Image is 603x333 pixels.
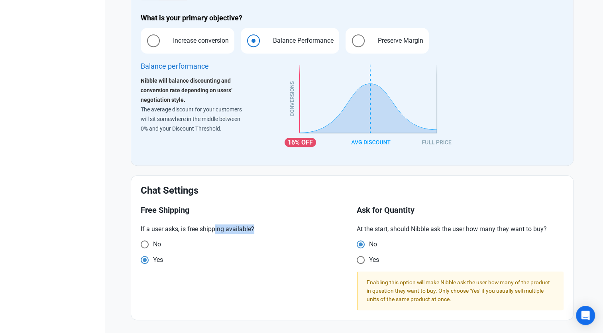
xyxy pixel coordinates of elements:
p: If a user asks, is free shipping available? [141,224,348,234]
img: objective-balance-performance.svg [285,60,454,153]
span: Yes [365,256,379,264]
div: Balance performance [141,60,209,73]
span: No [365,240,377,248]
div: 16% [285,138,316,147]
h2: Chat Settings [141,185,564,196]
h4: What is your primary objective? [141,13,564,23]
span: Increase conversion [165,36,233,46]
h3: Free Shipping [141,206,348,215]
p: The average discount for your customers will sit somewhere in the middle between 0% and your Disc... [141,105,246,133]
div: Enabling this option will make Nibble ask the user how many of the product in question they want ... [367,278,555,303]
span: Preserve Margin [369,36,427,46]
span: Yes [149,256,163,264]
span: No [149,240,161,248]
div: Open Intercom Messenger [576,306,595,325]
strong: Nibble will balance discounting and conversion rate depending on users’ negotiation style. [141,77,232,103]
p: At the start, should Nibble ask the user how many they want to buy? [357,224,564,234]
span: Balance Performance [265,36,338,46]
h3: Ask for Quantity [357,206,564,215]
